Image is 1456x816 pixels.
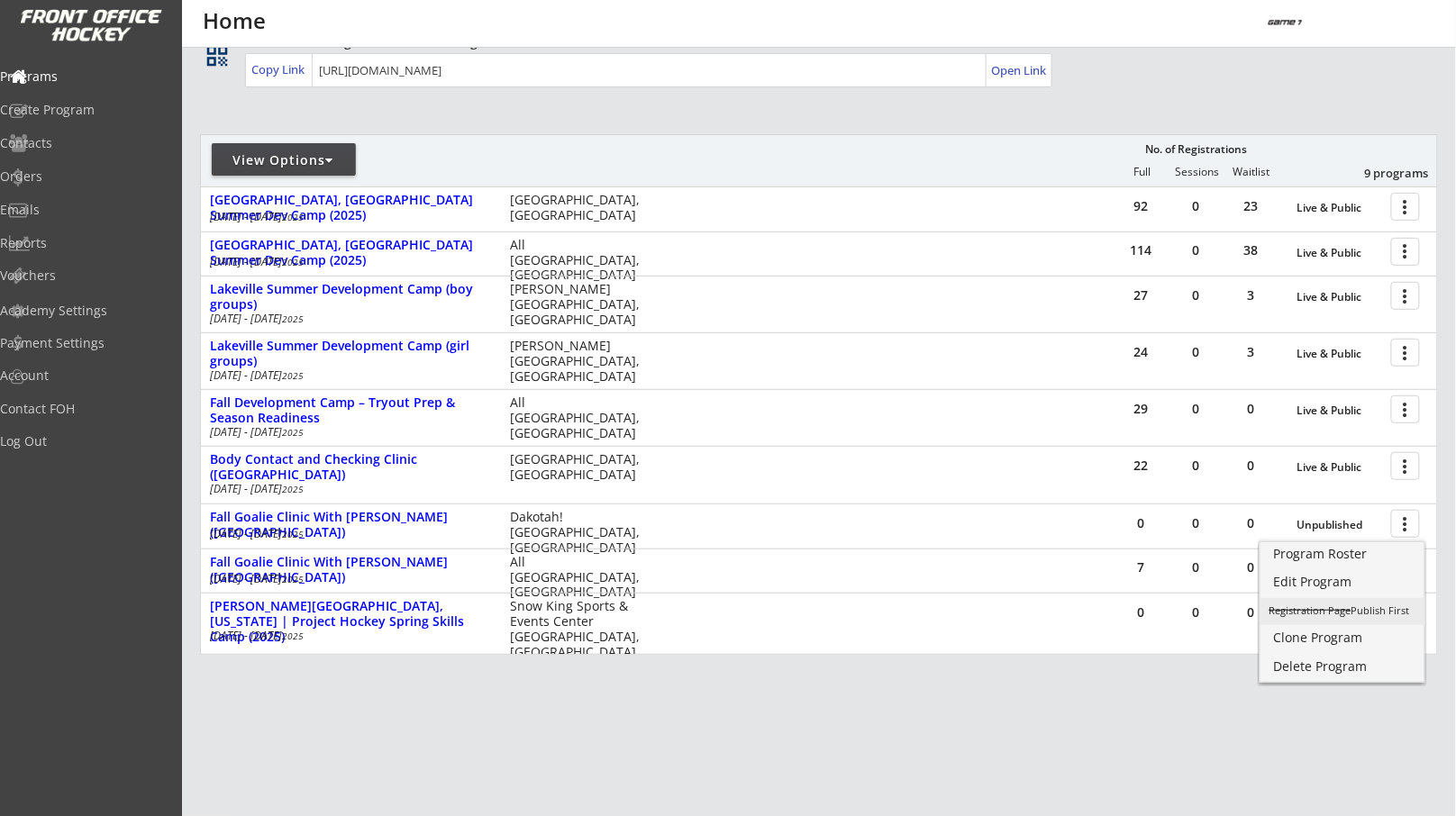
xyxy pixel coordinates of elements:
div: 29 [1115,403,1169,415]
div: Copy Link [251,61,308,77]
div: Lakeville Summer Development Camp (boy groups) [210,282,491,313]
div: 0 [1115,517,1169,530]
div: 0 [1115,606,1169,619]
div: Live & Public [1297,291,1382,304]
a: Open Link [991,58,1048,83]
div: [DATE] - [DATE] [210,484,486,494]
div: Clone Program [1274,631,1413,644]
div: 23 [1224,200,1279,213]
div: 0 [1224,606,1279,619]
s: Registration Page [1269,603,1351,617]
div: 7 [1115,561,1169,574]
div: Fall Development Camp – Tryout Prep & Season Readiness [210,395,491,426]
button: qr_code [204,42,231,69]
em: 2025 [282,573,304,585]
div: Body Contact and Checking Clinic ([GEOGRAPHIC_DATA]) [210,452,491,483]
em: 2025 [282,369,304,382]
div: [DATE] - [DATE] [210,630,486,641]
div: Open Link [991,63,1048,78]
div: 27 [1115,289,1169,302]
div: Snow King Sports & Events Center [GEOGRAPHIC_DATA], [GEOGRAPHIC_DATA] [510,599,651,659]
button: more_vert [1391,395,1420,423]
div: [DATE] - [DATE] [210,212,486,222]
em: 2025 [282,313,304,325]
div: Live & Public [1297,461,1382,474]
div: 0 [1169,403,1224,415]
div: 0 [1169,606,1224,619]
div: [GEOGRAPHIC_DATA], [GEOGRAPHIC_DATA] Summer Dev Camp (2025) [210,238,491,268]
button: more_vert [1391,238,1420,266]
div: Live & Public [1297,202,1382,214]
div: Fall Goalie Clinic With [PERSON_NAME] ([GEOGRAPHIC_DATA]) [210,555,491,585]
button: more_vert [1391,193,1420,221]
div: 0 [1169,459,1224,472]
div: Edit Program [1274,576,1413,588]
div: Live & Public [1297,348,1382,360]
button: more_vert [1391,510,1420,538]
div: 9 programs [1335,165,1429,181]
div: [DATE] - [DATE] [210,257,486,267]
div: [DATE] - [DATE] [210,427,486,438]
div: 114 [1115,244,1169,257]
div: 0 [1224,459,1279,472]
button: more_vert [1391,339,1420,367]
div: [DATE] - [DATE] [210,313,486,324]
em: 2025 [282,256,304,268]
em: 2025 [282,528,304,540]
div: 0 [1224,561,1279,574]
div: Live & Public [1297,404,1382,417]
em: 2025 [282,483,304,495]
div: 92 [1115,200,1169,213]
div: Dakotah! [GEOGRAPHIC_DATA], [GEOGRAPHIC_DATA] [510,510,651,555]
div: 24 [1115,346,1169,358]
div: All [GEOGRAPHIC_DATA], [GEOGRAPHIC_DATA] [510,238,651,283]
div: Program Roster [1274,548,1413,560]
div: Lakeville Summer Development Camp (girl groups) [210,339,491,369]
div: [DATE] - [DATE] [210,529,486,539]
div: 0 [1169,200,1224,213]
div: Publish First [1269,605,1417,615]
div: 22 [1115,459,1169,472]
div: 0 [1169,346,1224,358]
div: Delete Program [1274,660,1413,673]
div: [GEOGRAPHIC_DATA], [GEOGRAPHIC_DATA] Summer Dev Camp (2025) [210,193,491,223]
div: 0 [1169,244,1224,257]
div: All [GEOGRAPHIC_DATA], [GEOGRAPHIC_DATA] [510,395,651,440]
div: 3 [1224,289,1279,302]
em: 2025 [282,211,304,223]
div: 0 [1169,517,1224,530]
div: All [GEOGRAPHIC_DATA], [GEOGRAPHIC_DATA] [510,555,651,600]
div: [GEOGRAPHIC_DATA], [GEOGRAPHIC_DATA] [510,452,651,483]
div: [PERSON_NAME][GEOGRAPHIC_DATA], [GEOGRAPHIC_DATA] [510,282,651,327]
div: 3 [1224,346,1279,358]
button: more_vert [1391,452,1420,480]
div: Sessions [1170,166,1224,178]
div: Fall Goalie Clinic With [PERSON_NAME] ([GEOGRAPHIC_DATA]) [210,510,491,540]
div: 0 [1224,517,1279,530]
div: [PERSON_NAME][GEOGRAPHIC_DATA], [GEOGRAPHIC_DATA] [510,339,651,384]
div: Full [1115,166,1169,178]
div: 38 [1224,244,1279,257]
a: Registration PagePublish First [1260,598,1426,625]
em: 2025 [282,426,304,439]
div: No. of Registrations [1141,143,1252,156]
a: Edit Program [1260,570,1426,597]
div: 0 [1169,289,1224,302]
div: Waitlist [1224,166,1279,178]
a: Program Roster [1260,542,1426,569]
div: 0 [1169,561,1224,574]
button: more_vert [1391,282,1420,310]
div: Live & Public [1297,247,1382,259]
div: [PERSON_NAME][GEOGRAPHIC_DATA], [US_STATE] | Project Hockey Spring Skills Camp (2025) [210,599,491,644]
div: View Options [212,151,356,169]
div: [DATE] - [DATE] [210,370,486,381]
div: 0 [1224,403,1279,415]
em: 2025 [282,630,304,642]
div: [DATE] - [DATE] [210,574,486,585]
div: Unpublished [1297,519,1382,531]
div: [GEOGRAPHIC_DATA], [GEOGRAPHIC_DATA] [510,193,651,223]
